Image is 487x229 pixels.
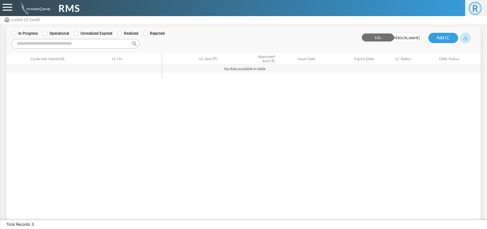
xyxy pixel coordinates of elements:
[6,65,481,73] td: No data available in table
[5,17,9,22] img: admin
[28,53,110,65] th: Customer Name(Id): activate to sort column ascending
[74,31,112,36] label: Unrealized Expired
[19,2,50,15] img: admin
[11,39,140,49] input: Search:
[278,53,335,65] th: Issue Date: activate to sort column ascending
[117,31,138,36] label: Realized
[42,31,69,36] label: Operational
[110,53,162,65] th: LC No.: activate to sort column ascending
[6,222,34,227] span: Total Records: 0
[393,53,437,65] th: LC Status: activate to sort column ascending
[12,17,40,22] span: Letter Of Credit
[11,31,38,36] label: In Progress
[162,53,220,65] th: LC Amt (₹): activate to sort column ascending
[469,2,482,15] span: R
[391,33,421,43] span: [PERSON_NAME]
[361,33,391,43] span: LCs
[6,53,28,65] th: &nbsp;: activate to sort column descending
[428,33,458,43] button: Add LC
[220,53,278,65] th: Approved Amt (₹): activate to sort column ascending
[58,1,80,15] span: RMS
[143,31,165,36] label: Rejected
[335,53,393,65] th: Expiry Date: activate to sort column ascending
[437,53,481,65] th: DWL Status: activate to sort column ascending
[463,36,468,40] img: download_blue.svg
